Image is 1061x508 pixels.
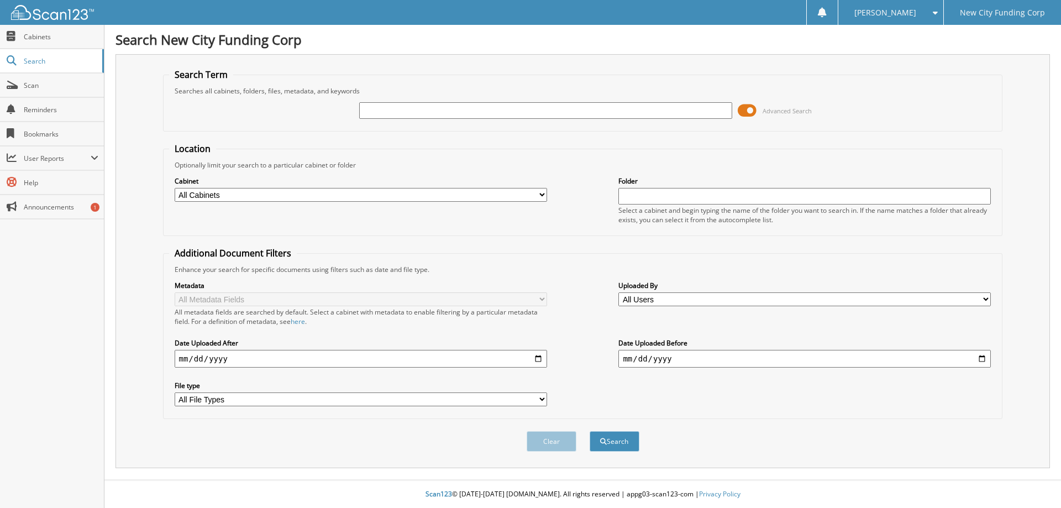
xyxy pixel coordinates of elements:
label: File type [175,381,547,390]
div: 1 [91,203,99,212]
iframe: Chat Widget [1006,455,1061,508]
legend: Additional Document Filters [169,247,297,259]
span: User Reports [24,154,91,163]
button: Search [590,431,639,452]
div: All metadata fields are searched by default. Select a cabinet with metadata to enable filtering b... [175,307,547,326]
h1: Search New City Funding Corp [115,30,1050,49]
span: Bookmarks [24,129,98,139]
legend: Search Term [169,69,233,81]
span: Cabinets [24,32,98,41]
label: Date Uploaded Before [618,338,991,348]
input: start [175,350,547,368]
span: Announcements [24,202,98,212]
div: Select a cabinet and begin typing the name of the folder you want to search in. If the name match... [618,206,991,224]
label: Folder [618,176,991,186]
legend: Location [169,143,216,155]
div: Enhance your search for specific documents using filters such as date and file type. [169,265,997,274]
div: Searches all cabinets, folders, files, metadata, and keywords [169,86,997,96]
a: Privacy Policy [699,489,740,499]
span: [PERSON_NAME] [854,9,916,16]
label: Metadata [175,281,547,290]
span: Scan [24,81,98,90]
span: Search [24,56,97,66]
span: Reminders [24,105,98,114]
img: scan123-logo-white.svg [11,5,94,20]
label: Date Uploaded After [175,338,547,348]
span: Scan123 [426,489,452,499]
div: Optionally limit your search to a particular cabinet or folder [169,160,997,170]
label: Cabinet [175,176,547,186]
span: Help [24,178,98,187]
span: Advanced Search [763,107,812,115]
input: end [618,350,991,368]
a: here [291,317,305,326]
div: © [DATE]-[DATE] [DOMAIN_NAME]. All rights reserved | appg03-scan123-com | [104,481,1061,508]
span: New City Funding Corp [960,9,1045,16]
label: Uploaded By [618,281,991,290]
button: Clear [527,431,576,452]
